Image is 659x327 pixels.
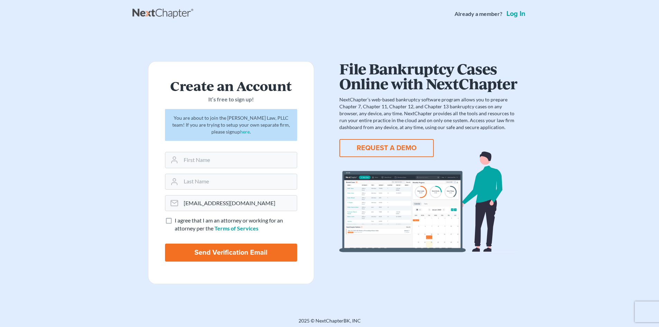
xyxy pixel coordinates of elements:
[175,217,283,231] span: I agree that I am an attorney or working for an attorney per the
[240,129,250,135] a: here
[214,225,258,231] a: Terms of Services
[339,152,517,252] img: dashboard-867a026336fddd4d87f0941869007d5e2a59e2bc3a7d80a2916e9f42c0117099.svg
[181,196,297,211] input: Email Address
[165,244,297,262] input: Send Verification Email
[181,174,297,189] input: Last Name
[165,78,297,93] h2: Create an Account
[181,152,297,167] input: First Name
[339,96,517,131] p: NextChapter’s web-based bankruptcy software program allows you to prepare Chapter 7, Chapter 11, ...
[455,10,502,18] strong: Already a member?
[505,10,527,17] a: Log in
[339,139,434,157] button: REQUEST A DEMO
[339,61,517,91] h1: File Bankruptcy Cases Online with NextChapter
[165,109,297,141] div: You are about to join the [PERSON_NAME] Law, PLLC team! If you are trying to setup your own separ...
[165,96,297,103] p: It’s free to sign up!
